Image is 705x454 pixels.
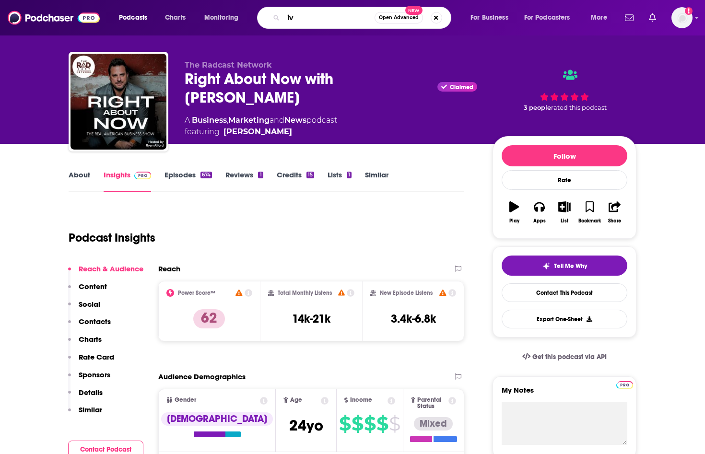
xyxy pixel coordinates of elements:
img: Podchaser Pro [134,172,151,179]
button: open menu [112,10,160,25]
img: Podchaser Pro [616,381,633,389]
div: Rate [502,170,627,190]
h2: Reach [158,264,180,273]
label: My Notes [502,385,627,402]
a: Credits15 [277,170,314,192]
button: Sponsors [68,370,110,388]
button: tell me why sparkleTell Me Why [502,256,627,276]
button: Details [68,388,103,406]
button: Open AdvancedNew [375,12,423,23]
span: featuring [185,126,337,138]
a: About [69,170,90,192]
span: Tell Me Why [554,262,587,270]
span: Gender [175,397,196,403]
span: For Podcasters [524,11,570,24]
span: $ [389,416,400,431]
div: Share [608,218,621,224]
button: open menu [584,10,619,25]
button: Charts [68,335,102,352]
span: Get this podcast via API [532,353,607,361]
button: Similar [68,405,102,423]
button: Rate Card [68,352,114,370]
span: rated this podcast [551,104,607,111]
span: New [405,6,423,15]
div: Mixed [414,417,453,431]
span: For Business [470,11,508,24]
img: User Profile [671,7,693,28]
a: Marketing [228,116,270,125]
div: Bookmark [578,218,601,224]
img: Podchaser - Follow, Share and Rate Podcasts [8,9,100,27]
span: The Radcast Network [185,60,272,70]
button: Social [68,300,100,317]
h2: Audience Demographics [158,372,246,381]
a: Business [192,116,227,125]
p: Sponsors [79,370,110,379]
button: Contacts [68,317,111,335]
p: Contacts [79,317,111,326]
div: 3 peoplerated this podcast [493,60,636,120]
a: Show notifications dropdown [621,10,637,26]
button: Bookmark [577,195,602,230]
button: Reach & Audience [68,264,143,282]
button: Export One-Sheet [502,310,627,328]
a: Charts [159,10,191,25]
span: Charts [165,11,186,24]
a: Episodes674 [164,170,212,192]
span: More [591,11,607,24]
a: Lists1 [328,170,352,192]
div: 674 [200,172,212,178]
h3: 3.4k-6.8k [391,312,436,326]
svg: Add a profile image [685,7,693,15]
button: Follow [502,145,627,166]
span: Claimed [450,85,473,90]
p: Similar [79,405,102,414]
span: and [270,116,284,125]
input: Search podcasts, credits, & more... [283,10,375,25]
h2: Power Score™ [178,290,215,296]
span: Monitoring [204,11,238,24]
a: Similar [365,170,388,192]
p: Charts [79,335,102,344]
img: tell me why sparkle [542,262,550,270]
button: open menu [198,10,251,25]
span: Podcasts [119,11,147,24]
p: Content [79,282,107,291]
div: Play [509,218,519,224]
button: List [552,195,577,230]
button: Show profile menu [671,7,693,28]
span: Open Advanced [379,15,419,20]
div: 15 [306,172,314,178]
div: 1 [258,172,263,178]
p: 62 [193,309,225,328]
a: InsightsPodchaser Pro [104,170,151,192]
span: $ [339,416,351,431]
span: Logged in as sarahhallprinc [671,7,693,28]
span: Age [290,397,302,403]
h3: 14k-21k [292,312,330,326]
h2: New Episode Listens [380,290,433,296]
span: Income [350,397,372,403]
p: Rate Card [79,352,114,361]
span: 3 people [524,104,551,111]
h2: Total Monthly Listens [278,290,332,296]
a: Reviews1 [225,170,263,192]
h1: Podcast Insights [69,231,155,245]
button: Play [502,195,527,230]
p: Social [79,300,100,309]
a: Contact This Podcast [502,283,627,302]
button: Content [68,282,107,300]
div: List [561,218,568,224]
div: A podcast [185,115,337,138]
span: $ [352,416,363,431]
div: 1 [347,172,352,178]
img: Right About Now with Ryan Alford [70,54,166,150]
a: Show notifications dropdown [645,10,660,26]
p: Details [79,388,103,397]
span: 24 yo [289,416,323,435]
a: Ryan Alford [223,126,292,138]
a: News [284,116,306,125]
span: $ [376,416,388,431]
